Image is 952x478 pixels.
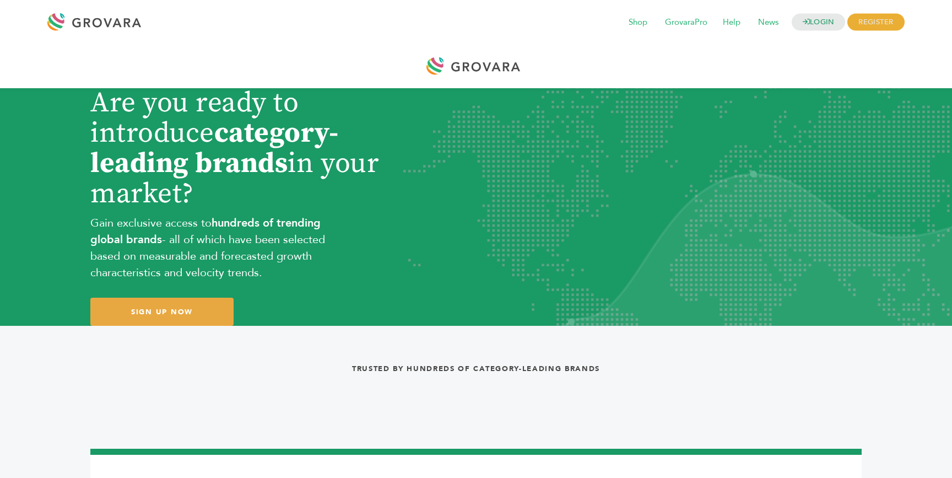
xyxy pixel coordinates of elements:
[90,116,339,181] b: category-leading brands
[90,359,862,379] h4: Trusted by hundreds of category-leading brands
[750,17,786,29] a: News
[657,17,715,29] a: GrovaraPro
[657,12,715,33] span: GrovaraPro
[750,12,786,33] span: News
[621,17,655,29] a: Shop
[792,14,846,31] a: LOGIN
[715,17,748,29] a: Help
[621,12,655,33] span: Shop
[90,88,434,210] h1: Are you ready to introduce in your market?
[715,12,748,33] span: Help
[90,298,234,326] a: SIGN UP NOW
[90,215,334,281] p: Gain exclusive access to - all of which have been selected based on measurable and forecasted gro...
[847,14,904,31] span: REGISTER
